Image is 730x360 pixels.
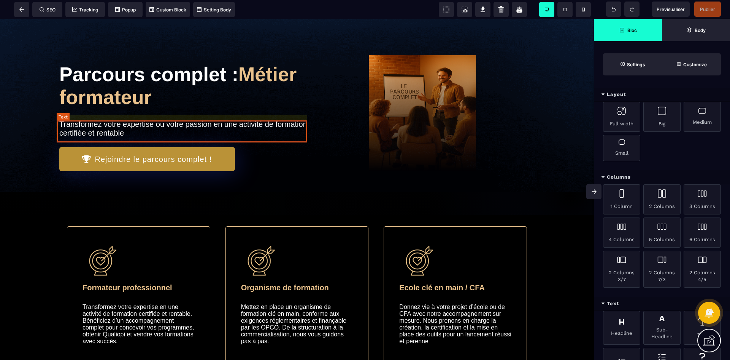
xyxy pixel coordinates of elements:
div: Sub-Headline [643,311,681,345]
span: Preview [652,2,690,17]
h3: Organisme de formation [241,262,353,275]
span: Custom Block [149,7,186,13]
img: 8fd773c12a2fee10892d47c6ae6e619e_Parcours_complet.png [369,36,476,152]
img: 184210e047c06fd5bc12ddb28e3bbffc_Cible.png [399,223,437,261]
span: Previsualiser [657,6,685,12]
div: Headline [603,311,640,345]
strong: Customize [683,62,707,67]
h1: Parcours complet : [59,44,310,93]
text: Transformez votre expertise ou votre passion en une activité de formation certifiée et rentable [59,99,310,120]
span: Screenshot [457,2,472,17]
div: 1 Column [603,184,640,214]
strong: Settings [627,62,645,67]
span: Popup [115,7,136,13]
span: Setting Body [197,7,231,13]
span: Tracking [72,7,98,13]
span: Open Style Manager [662,53,721,75]
span: Open Layer Manager [662,19,730,41]
span: Open Blocks [594,19,662,41]
span: View components [439,2,454,17]
div: Layout [594,88,730,102]
div: Text [594,297,730,311]
text: Mettez en place un organisme de formation clé en main, conforme aux exigences réglementaires et f... [241,283,353,328]
div: Text [684,311,721,345]
div: Big [643,102,681,132]
div: 2 Columns 4/5 [684,251,721,288]
div: 2 Columns 3/7 [603,251,640,288]
text: Transformez votre expertise en une activité de formation certifiée et rentable. Bénéficiez d’un a... [83,283,195,328]
div: Medium [684,102,721,132]
text: Donnez vie à votre projet d’école ou de CFA avec notre accompagnement sur mesure. Nous prenons en... [399,283,511,328]
div: Small [603,135,640,161]
h3: Ecole clé en main / CFA [399,262,511,275]
div: Columns [594,170,730,184]
span: Métier formateur [59,44,302,89]
div: 2 Columns [643,184,681,214]
strong: Body [695,27,706,33]
div: Full width [603,102,640,132]
div: 4 Columns [603,218,640,248]
h3: Formateur professionnel [83,262,195,275]
span: SEO [40,7,56,13]
div: 3 Columns [684,184,721,214]
div: 2 Columns 7/3 [643,251,681,288]
span: Settings [603,53,662,75]
button: Rejoindre le parcours complet ! [59,128,235,152]
div: 6 Columns [684,218,721,248]
div: 5 Columns [643,218,681,248]
span: Publier [700,6,715,12]
img: 184210e047c06fd5bc12ddb28e3bbffc_Cible.png [83,223,121,261]
img: 184210e047c06fd5bc12ddb28e3bbffc_Cible.png [241,223,279,261]
strong: Bloc [627,27,637,33]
